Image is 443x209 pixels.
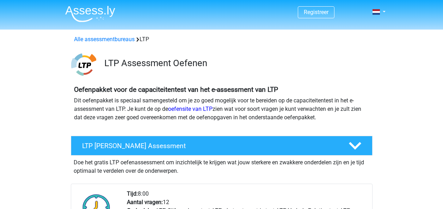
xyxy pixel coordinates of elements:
[82,142,337,150] h4: LTP [PERSON_NAME] Assessment
[71,35,372,44] div: LTP
[168,106,213,112] a: oefensite van LTP
[74,96,369,122] p: Dit oefenpakket is speciaal samengesteld om je zo goed mogelijk voor te bereiden op de capaciteit...
[65,6,115,22] img: Assessly
[304,9,328,15] a: Registreer
[71,52,96,77] img: ltp.png
[104,58,367,69] h3: LTP Assessment Oefenen
[74,36,135,43] a: Alle assessmentbureaus
[74,85,278,94] b: Oefenpakket voor de capaciteitentest van het e-assessment van LTP
[71,156,373,175] div: Doe het gratis LTP oefenassessment om inzichtelijk te krijgen wat jouw sterkere en zwakkere onder...
[127,199,163,205] b: Aantal vragen:
[127,190,138,197] b: Tijd:
[68,136,375,156] a: LTP [PERSON_NAME] Assessment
